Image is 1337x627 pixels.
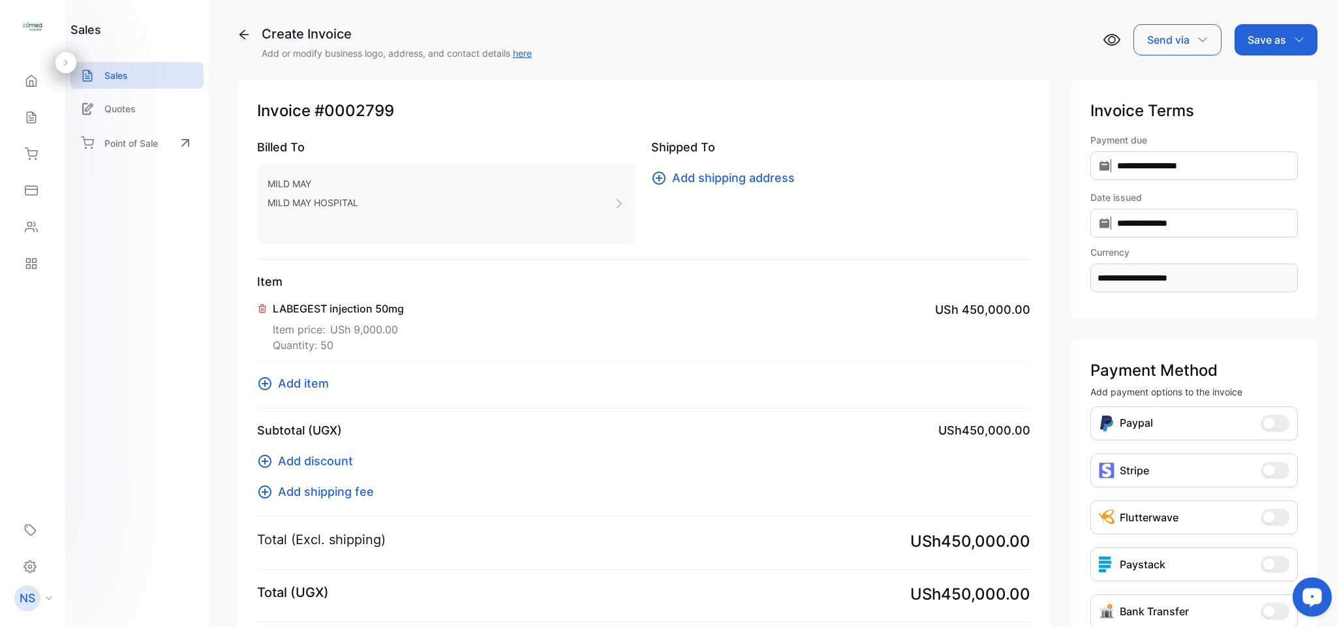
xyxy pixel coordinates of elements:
[1090,133,1298,147] label: Payment due
[1090,245,1298,259] label: Currency
[257,483,382,500] button: Add shipping fee
[257,530,386,549] p: Total (Excl. shipping)
[1099,415,1114,432] img: Icon
[651,138,1030,156] p: Shipped To
[262,46,532,60] p: Add or modify business logo, address, and contact details
[70,21,101,38] h1: sales
[104,102,136,115] p: Quotes
[1099,557,1114,572] img: icon
[935,301,1030,318] span: USh 450,000.00
[262,24,532,44] div: Create Invoice
[104,136,158,150] p: Point of Sale
[70,129,204,157] a: Point of Sale
[1090,191,1298,204] label: Date issued
[513,48,532,59] a: here
[1120,604,1189,619] p: Bank Transfer
[1099,604,1114,619] img: Icon
[1133,24,1222,55] button: Send via
[1090,359,1298,382] p: Payment Method
[1235,24,1317,55] button: Save as
[23,17,42,37] img: logo
[268,174,358,193] p: MILD MAY
[651,169,803,187] button: Add shipping address
[257,99,1030,123] p: Invoice
[1090,99,1298,123] p: Invoice Terms
[278,375,329,392] span: Add item
[1120,463,1149,478] p: Stripe
[273,337,404,353] p: Quantity: 50
[20,590,35,607] p: NS
[938,421,1030,439] span: USh450,000.00
[1099,510,1114,525] img: Icon
[1147,32,1190,48] p: Send via
[1120,510,1178,525] p: Flutterwave
[1090,385,1298,399] p: Add payment options to the invoice
[672,169,795,187] span: Add shipping address
[273,316,404,337] p: Item price:
[910,583,1030,606] span: USh450,000.00
[315,99,394,123] span: #0002799
[257,138,636,156] p: Billed To
[268,193,358,212] p: MILD MAY HOSPITAL
[1120,557,1165,572] p: Paystack
[278,452,353,470] span: Add discount
[257,583,329,602] p: Total (UGX)
[70,62,204,89] a: Sales
[70,95,204,122] a: Quotes
[910,530,1030,553] span: USh450,000.00
[1120,415,1153,432] p: Paypal
[273,301,404,316] p: LABEGEST injection 50mg
[330,322,398,337] span: USh 9,000.00
[278,483,374,500] span: Add shipping fee
[257,452,361,470] button: Add discount
[257,273,1030,290] p: Item
[257,421,342,439] p: Subtotal (UGX)
[257,375,337,392] button: Add item
[1248,32,1286,48] p: Save as
[1282,572,1337,627] iframe: LiveChat chat widget
[1099,463,1114,478] img: icon
[104,69,128,82] p: Sales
